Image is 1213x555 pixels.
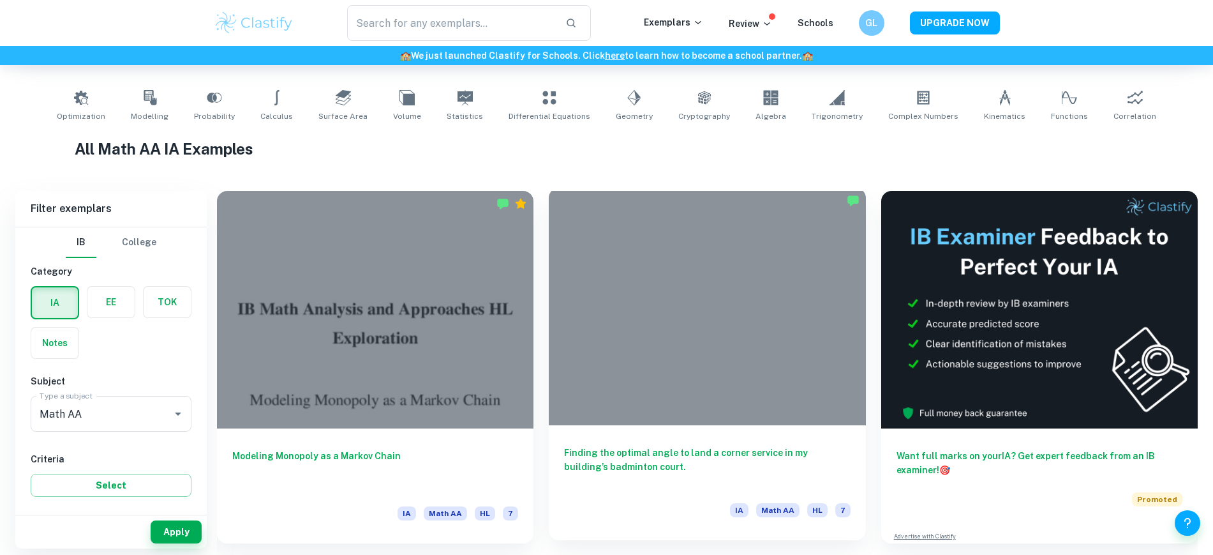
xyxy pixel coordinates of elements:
[888,110,958,122] span: Complex Numbers
[393,110,421,122] span: Volume
[812,110,863,122] span: Trigonometry
[232,449,518,491] h6: Modeling Monopoly as a Markov Chain
[31,452,191,466] h6: Criteria
[798,18,833,28] a: Schools
[57,110,105,122] span: Optimization
[87,287,135,317] button: EE
[151,521,202,544] button: Apply
[678,110,730,122] span: Cryptography
[424,506,467,521] span: Math AA
[66,227,156,258] div: Filter type choice
[1132,492,1182,506] span: Promoted
[131,110,168,122] span: Modelling
[503,506,518,521] span: 7
[755,110,786,122] span: Algebra
[217,191,533,544] a: Modeling Monopoly as a Markov ChainIAMath AAHL7
[40,390,93,401] label: Type a subject
[318,110,368,122] span: Surface Area
[1113,110,1156,122] span: Correlation
[496,197,509,210] img: Marked
[122,227,156,258] button: College
[169,405,187,423] button: Open
[729,17,772,31] p: Review
[144,287,191,317] button: TOK
[214,10,295,36] img: Clastify logo
[3,49,1210,63] h6: We just launched Clastify for Schools. Click to learn how to become a school partner.
[605,50,625,61] a: here
[447,110,483,122] span: Statistics
[939,465,950,475] span: 🎯
[549,191,865,544] a: Finding the optimal angle to land a corner service in my building’s badminton court.IAMath AAHL7
[897,449,1182,477] h6: Want full marks on your IA ? Get expert feedback from an IB examiner!
[75,137,1139,160] h1: All Math AA IA Examples
[835,503,851,517] span: 7
[859,10,884,36] button: GL
[881,191,1198,429] img: Thumbnail
[514,197,527,210] div: Premium
[31,328,78,358] button: Notes
[864,16,879,30] h6: GL
[31,374,191,388] h6: Subject
[260,110,293,122] span: Calculus
[31,474,191,497] button: Select
[1051,110,1088,122] span: Functions
[194,110,235,122] span: Probability
[347,5,556,41] input: Search for any exemplars...
[475,506,495,521] span: HL
[730,503,748,517] span: IA
[66,227,96,258] button: IB
[881,191,1198,544] a: Want full marks on yourIA? Get expert feedback from an IB examiner!PromotedAdvertise with Clastify
[509,110,590,122] span: Differential Equations
[984,110,1025,122] span: Kinematics
[15,191,207,227] h6: Filter exemplars
[644,15,703,29] p: Exemplars
[910,11,1000,34] button: UPGRADE NOW
[756,503,800,517] span: Math AA
[847,194,860,207] img: Marked
[894,532,956,541] a: Advertise with Clastify
[802,50,813,61] span: 🏫
[400,50,411,61] span: 🏫
[564,446,850,488] h6: Finding the optimal angle to land a corner service in my building’s badminton court.
[32,287,78,318] button: IA
[1175,510,1200,536] button: Help and Feedback
[616,110,653,122] span: Geometry
[398,506,416,521] span: IA
[31,264,191,278] h6: Category
[807,503,828,517] span: HL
